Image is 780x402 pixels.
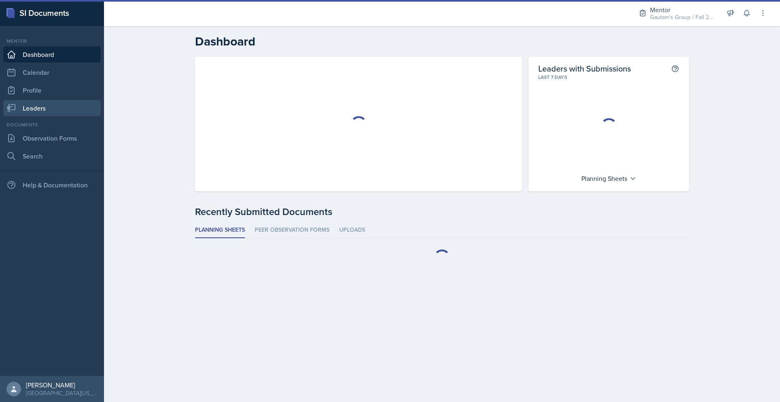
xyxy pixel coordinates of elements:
a: Observation Forms [3,130,101,146]
div: Mentor [650,5,715,15]
div: Gautam's Group / Fall 2025 [650,13,715,22]
a: Leaders [3,100,101,116]
div: Planning Sheets [577,172,640,185]
div: Mentor [3,37,101,45]
a: Profile [3,82,101,98]
li: Peer Observation Forms [255,222,329,238]
a: Dashboard [3,46,101,63]
div: Documents [3,121,101,128]
div: [GEOGRAPHIC_DATA][US_STATE] [26,389,97,397]
h2: Leaders with Submissions [538,63,631,74]
a: Search [3,148,101,164]
div: Last 7 days [538,74,679,81]
a: Calendar [3,64,101,80]
div: Recently Submitted Documents [195,204,689,219]
div: Help & Documentation [3,177,101,193]
h2: Dashboard [195,34,689,49]
div: [PERSON_NAME] [26,381,97,389]
li: Uploads [339,222,365,238]
li: Planning Sheets [195,222,245,238]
